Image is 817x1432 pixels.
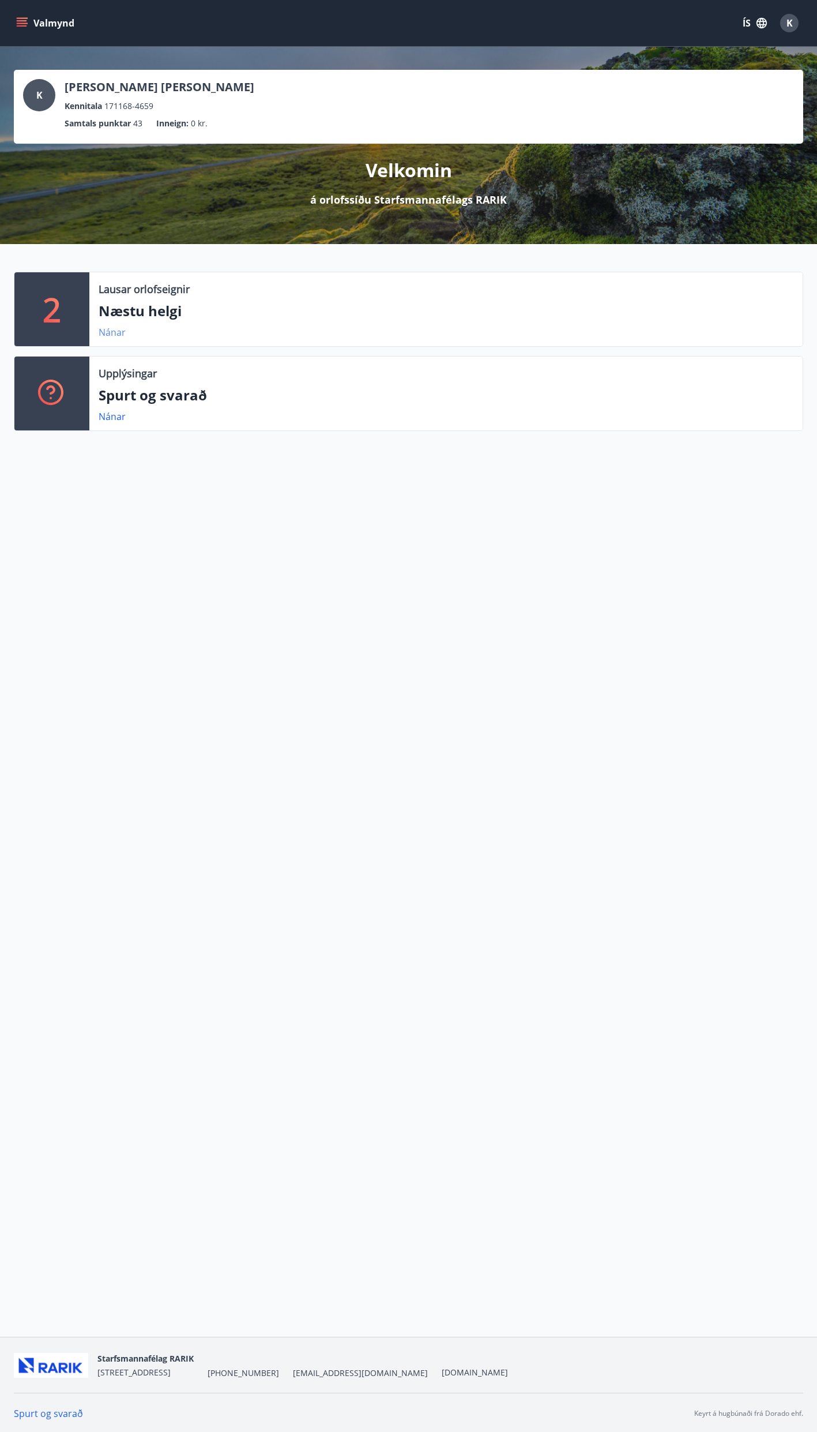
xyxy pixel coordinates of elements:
p: Næstu helgi [99,301,793,321]
p: á orlofssíðu Starfsmannafélags RARIK [310,192,507,207]
a: [DOMAIN_NAME] [442,1367,508,1378]
span: 43 [133,117,142,130]
p: Velkomin [366,158,452,183]
button: menu [14,13,79,33]
p: Spurt og svarað [99,385,793,405]
a: Nánar [99,410,126,423]
button: ÍS [736,13,773,33]
span: [EMAIL_ADDRESS][DOMAIN_NAME] [293,1367,428,1379]
p: Inneign : [156,117,189,130]
a: Nánar [99,326,126,339]
p: Upplýsingar [99,366,157,381]
p: Samtals punktar [65,117,131,130]
p: Keyrt á hugbúnaði frá Dorado ehf. [694,1408,803,1419]
p: Kennitala [65,100,102,113]
span: 171168-4659 [104,100,153,113]
span: K [786,17,793,29]
span: 0 kr. [191,117,208,130]
p: 2 [43,287,61,331]
span: [STREET_ADDRESS] [97,1367,171,1378]
p: [PERSON_NAME] [PERSON_NAME] [65,79,254,95]
p: Lausar orlofseignir [99,282,190,297]
span: Starfsmannafélag RARIK [97,1353,194,1364]
span: K [36,89,43,102]
a: Spurt og svarað [14,1407,83,1420]
button: K [775,9,803,37]
img: ZmrgJ79bX6zJLXUGuSjrUVyxXxBt3QcBuEz7Nz1t.png [14,1353,88,1378]
span: [PHONE_NUMBER] [208,1367,279,1379]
